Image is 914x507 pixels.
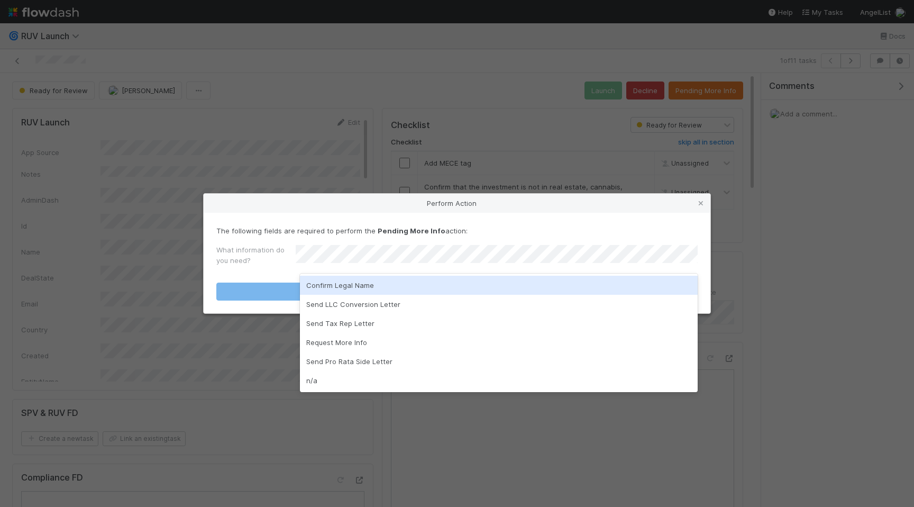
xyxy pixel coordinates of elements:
p: The following fields are required to perform the action: [216,225,698,236]
strong: Pending More Info [378,227,445,235]
div: Request More Info [300,333,698,352]
div: Confirm Legal Name [300,276,698,295]
div: Send Pro Rata Side Letter [300,352,698,371]
button: Pending More Info [216,283,698,301]
label: What information do you need? [216,245,296,266]
div: Perform Action [204,194,710,213]
div: n/a [300,371,698,390]
div: Send Tax Rep Letter [300,314,698,333]
div: Send LLC Conversion Letter [300,295,698,314]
